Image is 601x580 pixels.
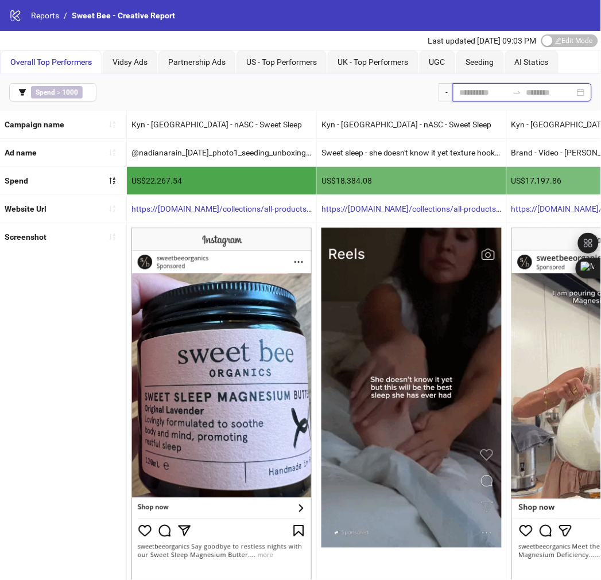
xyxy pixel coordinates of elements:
[317,139,506,166] div: Sweet sleep - she doesn't know it yet texture hook - 9:16 reel.MOV
[317,111,506,138] div: Kyn - [GEOGRAPHIC_DATA] - nASC - Sweet Sleep
[515,57,549,67] span: AI Statics
[428,36,537,45] span: Last updated [DATE] 09:03 PM
[108,149,117,157] span: sort-ascending
[5,176,28,185] b: Spend
[31,86,83,99] span: >
[108,120,117,129] span: sort-ascending
[168,57,226,67] span: Partnership Ads
[62,88,78,96] b: 1000
[127,111,316,138] div: Kyn - [GEOGRAPHIC_DATA] - nASC - Sweet Sleep
[513,88,522,97] span: swap-right
[466,57,494,67] span: Seeding
[429,57,445,67] span: UGC
[108,177,117,185] span: sort-descending
[10,57,92,67] span: Overall Top Performers
[5,204,46,213] b: Website Url
[113,57,148,67] span: Vidsy Ads
[108,205,117,213] span: sort-ascending
[29,9,61,22] a: Reports
[5,148,37,157] b: Ad name
[64,9,67,22] li: /
[317,167,506,194] div: US$18,384.08
[9,83,96,102] button: Spend > 1000
[72,11,175,20] span: Sweet Bee - Creative Report
[108,233,117,241] span: sort-ascending
[439,83,453,102] div: -
[513,88,522,97] span: to
[127,167,316,194] div: US$22,267.54
[5,232,46,242] b: Screenshot
[338,57,409,67] span: UK - Top Performers
[246,57,317,67] span: US - Top Performers
[127,139,316,166] div: @nadianarain_[DATE]_photo1_seeding_unboxing_sweetsleepbutter_sweetbee.png
[36,88,55,96] b: Spend
[5,120,64,129] b: Campaign name
[321,228,502,548] img: Screenshot 120229004448860561
[18,88,26,96] span: filter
